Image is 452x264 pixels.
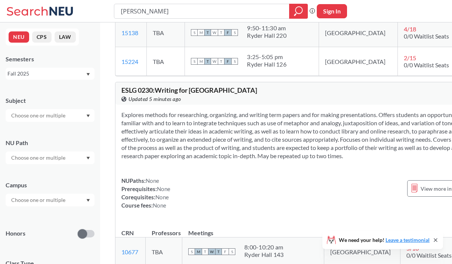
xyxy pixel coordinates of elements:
span: S [231,58,238,65]
span: S [188,248,195,255]
span: F [222,248,229,255]
span: None [146,177,159,184]
button: CPS [32,31,52,43]
span: T [204,29,211,36]
span: M [195,248,202,255]
button: Sign In [317,4,347,18]
div: NU Path [6,139,95,147]
span: W [208,248,215,255]
input: Class, professor, course number, "phrase" [120,5,284,18]
svg: Dropdown arrow [86,114,90,117]
span: W [211,58,218,65]
a: Leave a testimonial [386,237,430,243]
div: CRN [121,229,134,237]
div: 3:25 - 5:05 pm [247,53,287,61]
div: Dropdown arrow [6,151,95,164]
div: Ryder Hall 220 [247,32,287,39]
span: None [157,185,170,192]
div: Fall 2025Dropdown arrow [6,68,95,80]
svg: Dropdown arrow [86,157,90,160]
p: Honors [6,229,25,238]
td: TBA [147,18,185,47]
span: 0/0 Waitlist Seats [404,33,449,40]
div: Dropdown arrow [6,194,95,206]
span: 0/0 Waitlist Seats [406,252,452,259]
svg: Dropdown arrow [86,73,90,76]
div: Subject [6,96,95,105]
a: 15138 [121,29,138,36]
button: NEU [9,31,29,43]
div: NUPaths: Prerequisites: Corequisites: Course fees: [121,176,170,209]
td: [GEOGRAPHIC_DATA] [319,18,398,47]
div: Dropdown arrow [6,109,95,122]
a: 15224 [121,58,138,65]
span: F [225,29,231,36]
span: ESLG 0230 : Writing for [GEOGRAPHIC_DATA] [121,86,257,94]
input: Choose one or multiple [7,111,70,120]
td: TBA [147,47,185,76]
div: Fall 2025 [7,70,86,78]
div: Semesters [6,55,95,63]
div: Campus [6,181,95,189]
span: S [231,29,238,36]
span: T [204,58,211,65]
input: Choose one or multiple [7,153,70,162]
a: 10677 [121,248,138,255]
svg: Dropdown arrow [86,199,90,202]
input: Choose one or multiple [7,196,70,205]
div: Ryder Hall 143 [244,251,284,258]
span: S [191,58,198,65]
div: 9:50 - 11:30 am [247,24,287,32]
div: Ryder Hall 126 [247,61,287,68]
span: 2 / 15 [404,54,416,61]
div: 8:00 - 10:20 am [244,243,284,251]
th: Campus [324,221,400,237]
span: 4 / 18 [404,25,416,33]
span: T [218,58,225,65]
div: magnifying glass [289,4,308,19]
span: M [198,58,204,65]
span: T [218,29,225,36]
span: S [191,29,198,36]
span: F [225,58,231,65]
span: None [155,194,169,200]
th: Professors [146,221,182,237]
span: S [229,248,235,255]
span: T [215,248,222,255]
span: 0/0 Waitlist Seats [404,61,449,68]
span: Updated 5 minutes ago [129,95,181,103]
button: LAW [55,31,76,43]
span: T [202,248,208,255]
span: None [153,202,166,209]
td: [GEOGRAPHIC_DATA] [319,47,398,76]
svg: magnifying glass [294,6,303,16]
th: Meetings [182,221,324,237]
span: We need your help! [339,237,430,243]
span: M [198,29,204,36]
span: W [211,29,218,36]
